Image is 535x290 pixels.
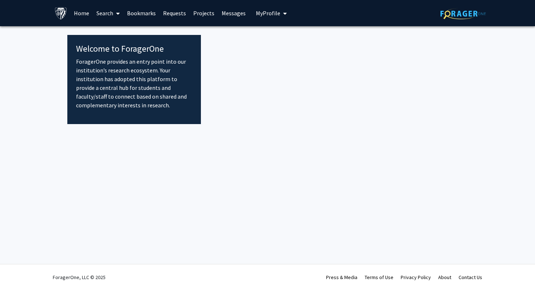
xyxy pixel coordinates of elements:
[93,0,123,26] a: Search
[401,274,431,281] a: Privacy Policy
[76,44,192,54] h4: Welcome to ForagerOne
[53,265,106,290] div: ForagerOne, LLC © 2025
[256,9,280,17] span: My Profile
[190,0,218,26] a: Projects
[440,8,486,19] img: ForagerOne Logo
[365,274,393,281] a: Terms of Use
[438,274,451,281] a: About
[218,0,249,26] a: Messages
[159,0,190,26] a: Requests
[326,274,357,281] a: Press & Media
[76,57,192,110] p: ForagerOne provides an entry point into our institution’s research ecosystem. Your institution ha...
[55,7,67,20] img: Johns Hopkins University Logo
[70,0,93,26] a: Home
[459,274,482,281] a: Contact Us
[123,0,159,26] a: Bookmarks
